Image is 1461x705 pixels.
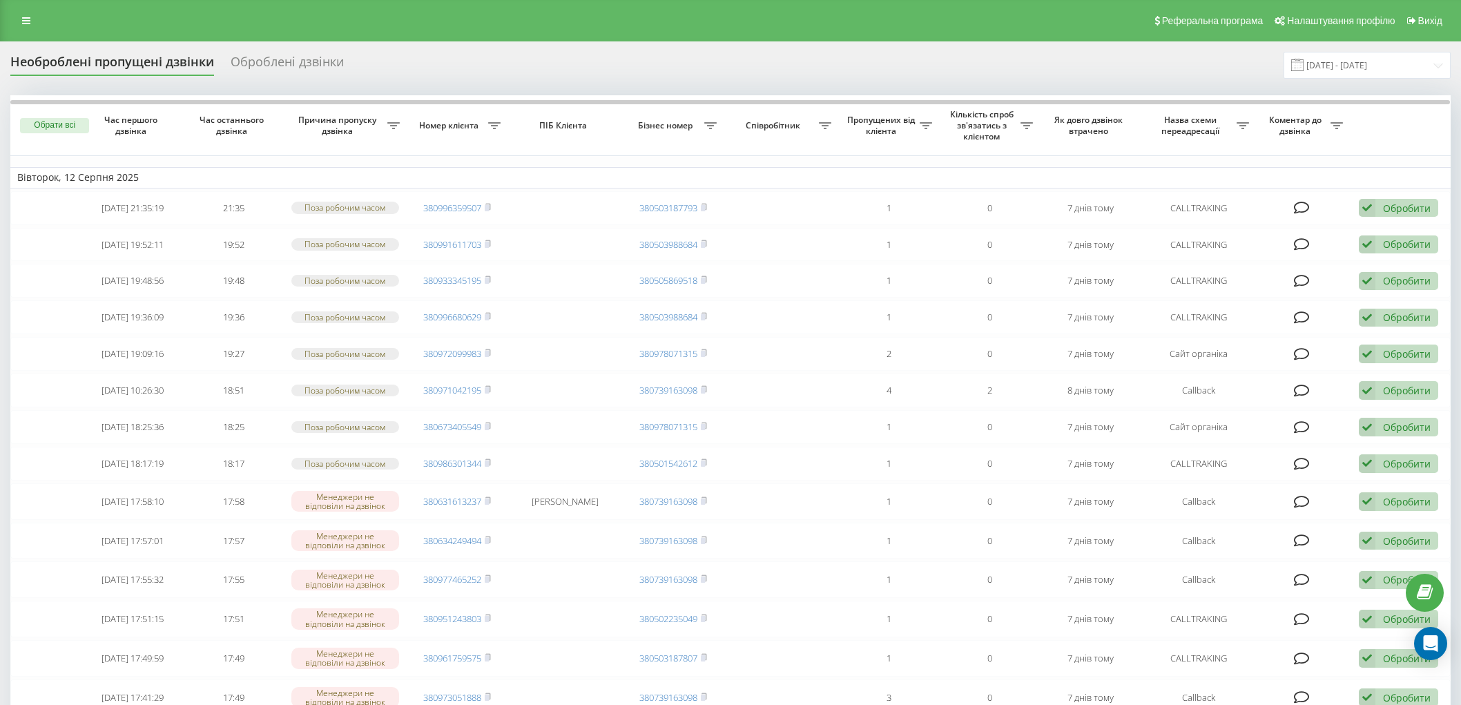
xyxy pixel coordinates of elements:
span: Бізнес номер [630,120,704,131]
span: Як довго дзвінок втрачено [1052,115,1130,136]
div: Обробити [1383,311,1431,324]
span: Час останнього дзвінка [195,115,273,136]
td: 2 [939,374,1040,407]
div: Менеджери не відповіли на дзвінок [291,648,400,668]
td: 17:57 [183,523,284,559]
td: Callback [1141,483,1256,520]
div: Оброблені дзвінки [231,55,344,76]
a: 380505869518 [639,274,697,287]
span: Номер клієнта [414,120,488,131]
a: 380739163098 [639,573,697,586]
a: 380951243803 [423,612,481,625]
td: [DATE] 10:26:30 [82,374,183,407]
td: 17:49 [183,640,284,677]
a: 380503988684 [639,311,697,323]
td: 7 днів тому [1040,640,1141,677]
span: ПІБ Клієнта [519,120,610,131]
td: 7 днів тому [1040,523,1141,559]
div: Обробити [1383,691,1431,704]
td: 7 днів тому [1040,601,1141,637]
td: Callback [1141,374,1256,407]
td: 1 [838,601,939,637]
span: Час першого дзвінка [94,115,172,136]
td: [DATE] 19:48:56 [82,264,183,298]
td: [DATE] 17:57:01 [82,523,183,559]
td: 7 днів тому [1040,264,1141,298]
a: 380996680629 [423,311,481,323]
span: Налаштування профілю [1287,15,1395,26]
a: 380978071315 [639,347,697,360]
span: Коментар до дзвінка [1263,115,1331,136]
td: 0 [939,483,1040,520]
span: Назва схеми переадресації [1148,115,1237,136]
td: [PERSON_NAME] [507,483,623,520]
td: 18:17 [183,447,284,481]
td: 0 [939,264,1040,298]
td: [DATE] 17:55:32 [82,561,183,598]
div: Обробити [1383,573,1431,586]
td: [DATE] 18:17:19 [82,447,183,481]
div: Менеджери не відповіли на дзвінок [291,608,400,629]
td: 1 [838,483,939,520]
span: Кількість спроб зв'язатись з клієнтом [946,109,1020,142]
td: 19:27 [183,337,284,371]
a: 380739163098 [639,384,697,396]
td: Сайт органіка [1141,410,1256,444]
td: 1 [838,640,939,677]
td: 1 [838,264,939,298]
a: 380503187793 [639,202,697,214]
a: 380972099983 [423,347,481,360]
a: 380631613237 [423,495,481,508]
div: Обробити [1383,457,1431,470]
td: 7 днів тому [1040,483,1141,520]
td: 17:55 [183,561,284,598]
td: 18:25 [183,410,284,444]
span: Причина пропуску дзвінка [291,115,387,136]
td: Callback [1141,523,1256,559]
a: 380996359507 [423,202,481,214]
td: 0 [939,601,1040,637]
td: 1 [838,228,939,262]
td: [DATE] 18:25:36 [82,410,183,444]
div: Обробити [1383,202,1431,215]
div: Необроблені пропущені дзвінки [10,55,214,76]
div: Обробити [1383,274,1431,287]
td: Callback [1141,561,1256,598]
td: [DATE] 19:52:11 [82,228,183,262]
td: 17:51 [183,601,284,637]
a: 380933345195 [423,274,481,287]
td: [DATE] 19:36:09 [82,300,183,334]
td: 1 [838,447,939,481]
div: Обробити [1383,421,1431,434]
a: 380986301344 [423,457,481,470]
td: 17:58 [183,483,284,520]
a: 380503988684 [639,238,697,251]
div: Обробити [1383,238,1431,251]
span: Пропущених від клієнта [845,115,920,136]
div: Обробити [1383,495,1431,508]
td: CALLTRAKING [1141,640,1256,677]
td: CALLTRAKING [1141,300,1256,334]
td: 0 [939,337,1040,371]
td: 19:36 [183,300,284,334]
td: [DATE] 21:35:19 [82,191,183,225]
td: 0 [939,561,1040,598]
a: 380961759575 [423,652,481,664]
td: [DATE] 17:58:10 [82,483,183,520]
a: 380739163098 [639,534,697,547]
td: 0 [939,447,1040,481]
td: 21:35 [183,191,284,225]
a: 380978071315 [639,421,697,433]
td: 1 [838,523,939,559]
div: Обробити [1383,612,1431,626]
td: 8 днів тому [1040,374,1141,407]
a: 380634249494 [423,534,481,547]
td: Вівторок, 12 Серпня 2025 [10,167,1451,188]
a: 380501542612 [639,457,697,470]
span: Вихід [1418,15,1442,26]
td: CALLTRAKING [1141,447,1256,481]
div: Open Intercom Messenger [1414,627,1447,660]
div: Обробити [1383,347,1431,360]
button: Обрати всі [20,118,89,133]
div: Поза робочим часом [291,348,400,360]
